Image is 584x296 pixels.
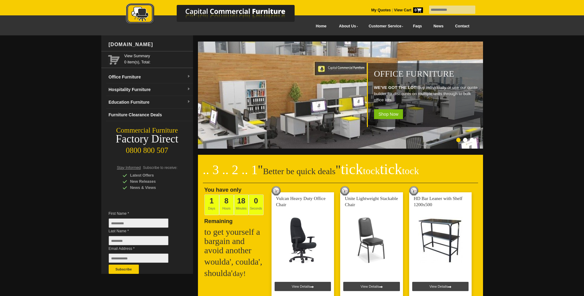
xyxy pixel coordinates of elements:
li: Page dot 1 [456,138,461,142]
li: Page dot 2 [463,138,467,142]
a: Capital Commercial Furniture Logo [109,3,324,27]
a: View Cart0 [393,8,423,12]
a: Education Furnituredropdown [106,96,193,109]
div: New Releases [123,178,181,185]
div: [DOMAIN_NAME] [106,35,193,54]
strong: WE'VE GOT THE LOT! [374,85,418,90]
span: Minutes [234,194,249,215]
span: Days [204,194,219,215]
a: Office Furniture WE'VE GOT THE LOT!Buy individually or use our quote builder for discounts on mul... [198,145,484,150]
span: Seconds [249,194,264,215]
span: 0 [254,197,258,205]
a: My Quotes [371,8,391,12]
span: tock [402,165,419,176]
span: day! [233,270,246,278]
div: Factory Direct [101,135,193,143]
a: Contact [449,19,475,33]
img: dropdown [187,75,191,78]
button: Subscribe [109,265,139,274]
span: " [336,163,419,177]
div: Latest Offers [123,172,181,178]
h2: to get yourself a bargain and avoid another [204,227,266,255]
span: Subscribe to receive: [143,166,177,170]
span: 18 [237,197,245,205]
span: Email Address * [109,246,178,252]
h2: woulda', coulda', [204,257,266,266]
span: .. 3 .. 2 .. 1 [203,163,258,177]
a: Customer Service [362,19,407,33]
div: News & Views [123,185,181,191]
span: You have only [204,187,242,193]
span: Hours [219,194,234,215]
input: Last Name * [109,236,168,245]
span: 0 [413,7,423,13]
li: Page dot 3 [470,138,474,142]
a: News [428,19,449,33]
span: Remaining [204,216,233,224]
span: 8 [224,197,228,205]
span: First Name * [109,210,178,217]
div: 0800 800 507 [101,143,193,155]
img: Capital Commercial Furniture Logo [109,3,324,26]
img: dropdown [187,87,191,91]
h1: Office Furniture [374,69,480,78]
span: 1 [210,197,214,205]
input: First Name * [109,218,168,228]
h2: Better be quick deals [203,165,478,183]
p: Buy individually or use our quote builder for discounts on multiple units through to bulk office ... [374,85,480,103]
span: tock [363,165,380,176]
strong: View Cart [394,8,423,12]
a: Faqs [407,19,428,33]
div: Commercial Furniture [101,126,193,135]
span: Stay Informed [117,166,141,170]
h2: shoulda' [204,269,266,278]
input: Email Address * [109,254,168,263]
img: tick tock deal clock [409,186,418,195]
img: dropdown [187,100,191,104]
a: Hospitality Furnituredropdown [106,83,193,96]
span: " [258,163,263,177]
a: Furniture Clearance Deals [106,109,193,121]
img: tick tock deal clock [340,186,349,195]
img: Office Furniture [198,42,484,149]
span: tick tick [341,161,419,177]
span: 0 item(s), Total: [124,53,191,64]
a: Office Furnituredropdown [106,71,193,83]
span: Shop Now [374,109,403,119]
span: Last Name * [109,228,178,234]
a: About Us [332,19,362,33]
img: tick tock deal clock [272,186,281,195]
a: View Summary [124,53,191,59]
